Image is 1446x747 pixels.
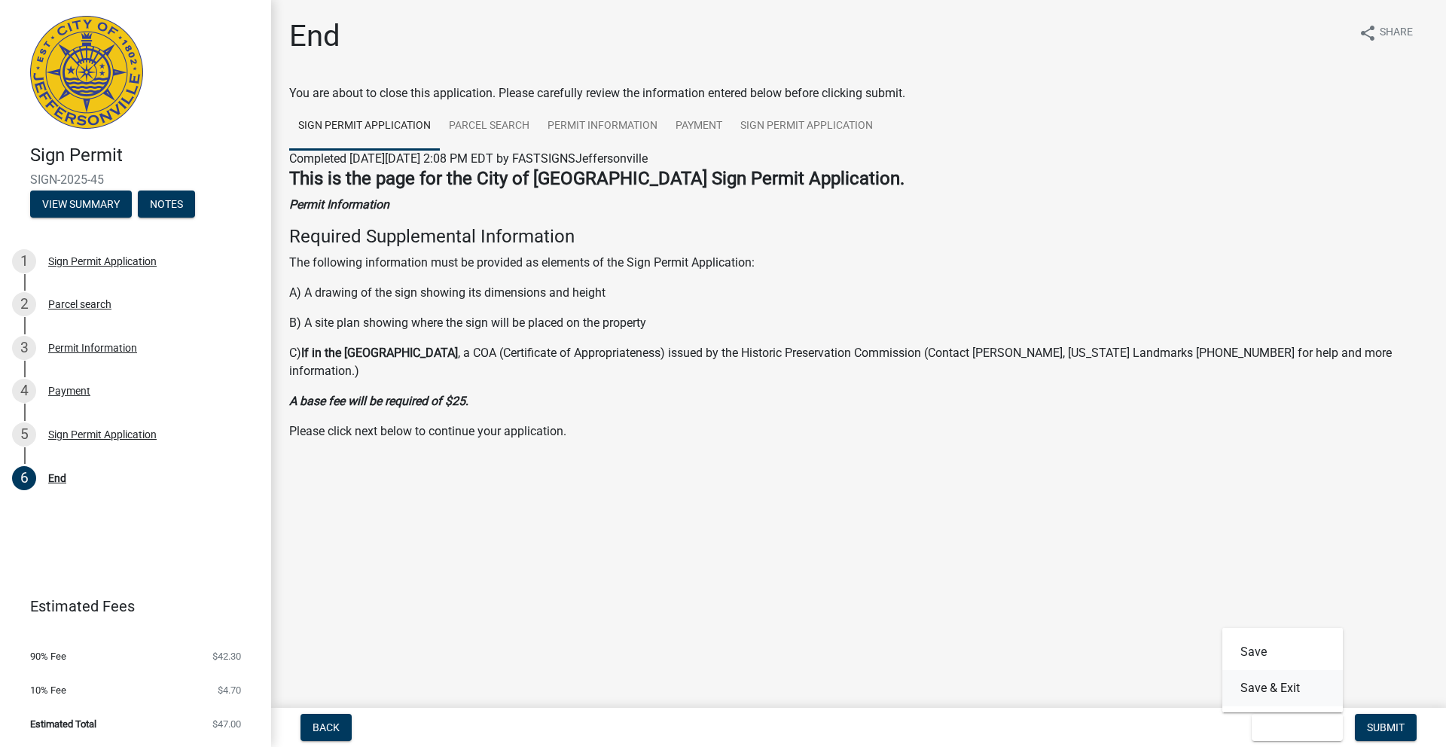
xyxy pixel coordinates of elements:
[138,199,195,211] wm-modal-confirm: Notes
[12,379,36,403] div: 4
[1380,24,1413,42] span: Share
[289,254,1428,272] p: The following information must be provided as elements of the Sign Permit Application:
[48,429,157,440] div: Sign Permit Application
[48,343,137,353] div: Permit Information
[289,284,1428,302] p: A) A drawing of the sign showing its dimensions and height
[313,721,340,733] span: Back
[12,292,36,316] div: 2
[212,651,241,661] span: $42.30
[138,191,195,218] button: Notes
[30,199,132,211] wm-modal-confirm: Summary
[12,466,36,490] div: 6
[218,685,241,695] span: $4.70
[12,336,36,360] div: 3
[289,344,1428,380] p: C) , a COA (Certificate of Appropriateness) issued by the Historic Preservation Commission (Conta...
[1252,714,1343,741] button: Save & Exit
[48,256,157,267] div: Sign Permit Application
[289,151,648,166] span: Completed [DATE][DATE] 2:08 PM EDT by FASTSIGNSJeffersonville
[289,226,1428,248] h4: Required Supplemental Information
[289,422,1428,441] p: Please click next below to continue your application.
[30,685,66,695] span: 10% Fee
[300,714,352,741] button: Back
[289,197,389,212] strong: Permit Information
[289,18,340,54] h1: End
[667,102,731,151] a: Payment
[289,394,468,408] strong: A base fee will be required of $25.
[1347,18,1425,47] button: shareShare
[12,591,247,621] a: Estimated Fees
[1367,721,1405,733] span: Submit
[30,16,143,129] img: City of Jeffersonville, Indiana
[12,249,36,273] div: 1
[1355,714,1417,741] button: Submit
[30,172,241,187] span: SIGN-2025-45
[212,719,241,729] span: $47.00
[30,191,132,218] button: View Summary
[1359,24,1377,42] i: share
[30,145,259,166] h4: Sign Permit
[30,651,66,661] span: 90% Fee
[440,102,538,151] a: Parcel search
[1222,634,1343,670] button: Save
[731,102,882,151] a: Sign Permit Application
[1222,628,1343,712] div: Save & Exit
[301,346,458,360] strong: If in the [GEOGRAPHIC_DATA]
[289,84,1428,471] div: You are about to close this application. Please carefully review the information entered below be...
[48,386,90,396] div: Payment
[289,102,440,151] a: Sign Permit Application
[1222,670,1343,706] button: Save & Exit
[48,473,66,483] div: End
[538,102,667,151] a: Permit Information
[1264,721,1322,733] span: Save & Exit
[289,168,905,189] strong: This is the page for the City of [GEOGRAPHIC_DATA] Sign Permit Application.
[48,299,111,309] div: Parcel search
[289,314,1428,332] p: B) A site plan showing where the sign will be placed on the property
[12,422,36,447] div: 5
[30,719,96,729] span: Estimated Total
